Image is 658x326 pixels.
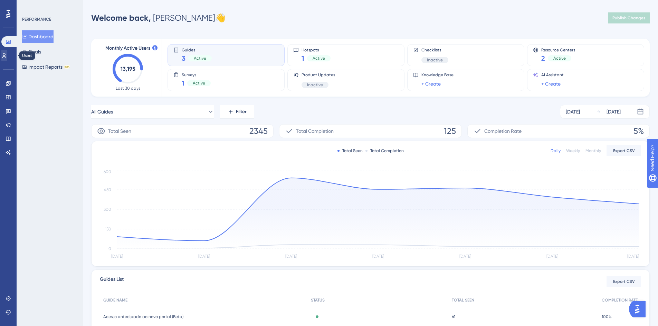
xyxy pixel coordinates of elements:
span: GUIDE NAME [103,297,127,303]
span: Guides [182,47,212,52]
span: Product Updates [302,72,335,78]
span: Export CSV [613,279,635,284]
span: TOTAL SEEN [452,297,474,303]
tspan: 300 [104,207,111,212]
span: Need Help? [16,2,43,10]
button: Dashboard [22,30,54,43]
div: [DATE] [566,108,580,116]
span: Hotspots [302,47,331,52]
iframe: UserGuiding AI Assistant Launcher [629,299,650,319]
span: 2 [541,53,545,63]
a: + Create [421,80,441,88]
span: Total Seen [108,127,131,135]
button: Impact ReportsBETA [22,61,70,73]
span: Total Completion [296,127,334,135]
span: Filter [236,108,247,116]
tspan: [DATE] [372,254,384,259]
span: Completion Rate [484,127,522,135]
span: 61 [452,314,455,319]
span: AI Assistant [541,72,564,78]
span: Guides List [100,275,124,288]
button: Export CSV [607,276,641,287]
span: Welcome back, [91,13,151,23]
div: Total Completion [365,148,404,154]
button: Export CSV [607,145,641,156]
span: 100% [602,314,612,319]
tspan: [DATE] [111,254,123,259]
span: 1 [182,78,184,88]
tspan: 150 [105,227,111,231]
tspan: [DATE] [546,254,558,259]
div: Daily [551,148,561,154]
div: PERFORMANCE [22,17,51,22]
tspan: [DATE] [285,254,297,259]
span: Active [194,56,206,61]
span: Export CSV [613,148,635,154]
div: [PERSON_NAME] 👋 [91,12,226,23]
span: 5% [633,126,644,137]
span: COMPLETION RATE [602,297,638,303]
div: Monthly [585,148,601,154]
span: Active [313,56,325,61]
button: Goals [22,46,41,58]
span: STATUS [311,297,325,303]
span: 1 [302,53,304,63]
span: Inactive [427,57,443,63]
span: 3 [182,53,185,63]
span: Monthly Active Users [105,44,150,52]
span: Acesso antecipado ao novo portal (Beta) [103,314,183,319]
tspan: [DATE] [198,254,210,259]
button: All Guides [91,105,214,119]
tspan: 450 [104,187,111,192]
span: Surveys [182,72,211,77]
div: Total Seen [337,148,363,154]
tspan: [DATE] [459,254,471,259]
span: All Guides [91,108,113,116]
span: Active [193,80,205,86]
tspan: 0 [108,246,111,251]
text: 13,195 [121,66,135,72]
span: Last 30 days [116,86,140,91]
span: Inactive [307,82,323,88]
button: Publish Changes [608,12,650,23]
span: Knowledge Base [421,72,454,78]
div: [DATE] [607,108,621,116]
span: 2345 [249,126,268,137]
div: Weekly [566,148,580,154]
span: Active [553,56,566,61]
a: + Create [541,80,561,88]
tspan: [DATE] [627,254,639,259]
span: Checklists [421,47,448,53]
span: Resource Centers [541,47,575,52]
span: Publish Changes [612,15,646,21]
span: 125 [444,126,456,137]
div: BETA [64,65,70,69]
tspan: 600 [104,169,111,174]
button: Filter [220,105,254,119]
